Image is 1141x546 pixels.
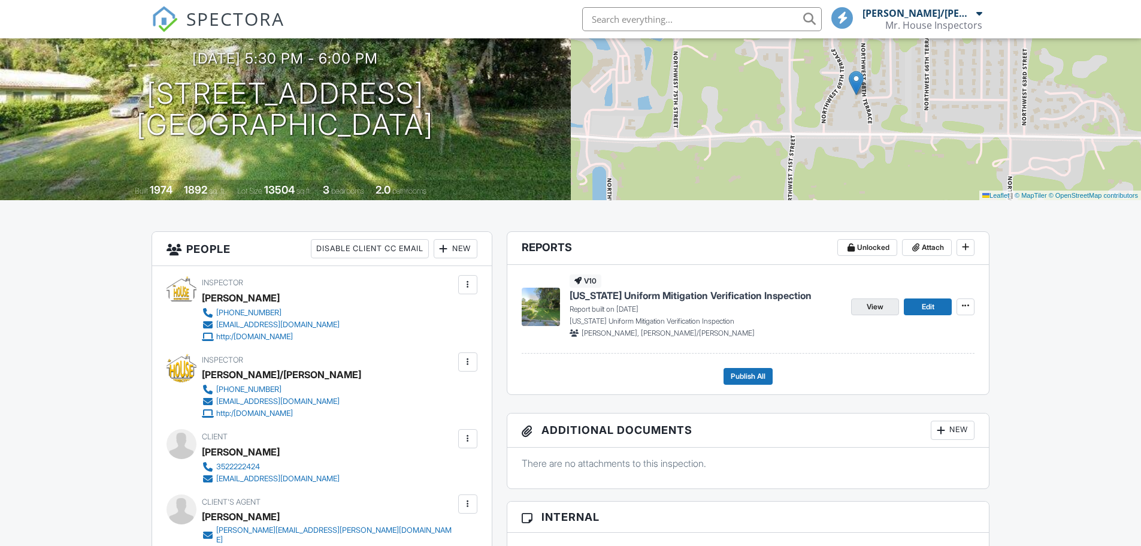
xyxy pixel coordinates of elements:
span: Client's Agent [202,497,261,506]
input: Search everything... [582,7,822,31]
div: [PERSON_NAME]/[PERSON_NAME] [202,366,361,384]
a: http:/[DOMAIN_NAME] [202,331,340,343]
a: [PHONE_NUMBER] [202,307,340,319]
a: [PHONE_NUMBER] [202,384,352,396]
div: [EMAIL_ADDRESS][DOMAIN_NAME] [216,474,340,484]
div: 1974 [150,183,172,196]
div: [PERSON_NAME] [202,443,280,461]
div: [PERSON_NAME]/[PERSON_NAME] [862,7,973,19]
span: bathrooms [392,186,426,195]
div: [EMAIL_ADDRESS][DOMAIN_NAME] [216,320,340,330]
div: [PERSON_NAME][EMAIL_ADDRESS][PERSON_NAME][DOMAIN_NAME] [216,526,455,545]
h3: People [152,232,492,266]
span: sq. ft. [209,186,226,195]
a: [EMAIL_ADDRESS][DOMAIN_NAME] [202,319,340,331]
div: New [434,239,477,258]
a: Leaflet [982,192,1009,199]
span: bedrooms [331,186,364,195]
a: SPECTORA [152,16,285,41]
div: 1892 [184,183,207,196]
div: 3522222424 [216,462,260,472]
div: http:/[DOMAIN_NAME] [216,409,293,418]
h3: [DATE] 5:30 pm - 6:00 pm [192,50,378,67]
span: | [1011,192,1013,199]
span: sq.ft. [296,186,311,195]
a: 3522222424 [202,461,340,473]
div: [PHONE_NUMBER] [216,308,282,318]
div: 13504 [264,183,295,196]
a: © OpenStreetMap contributors [1049,192,1138,199]
a: http:/[DOMAIN_NAME] [202,408,352,420]
span: Lot Size [237,186,262,195]
img: The Best Home Inspection Software - Spectora [152,6,178,32]
a: [PERSON_NAME][EMAIL_ADDRESS][PERSON_NAME][DOMAIN_NAME] [202,526,455,545]
div: [EMAIL_ADDRESS][DOMAIN_NAME] [216,397,340,406]
span: Inspector [202,355,243,364]
h3: Internal [507,502,989,533]
div: 2.0 [376,183,391,196]
div: Disable Client CC Email [311,239,429,258]
span: Inspector [202,278,243,287]
div: [PHONE_NUMBER] [216,385,282,394]
span: SPECTORA [186,6,285,31]
div: Mr. House Inspectors [885,19,982,31]
div: http:/[DOMAIN_NAME] [216,332,293,342]
div: 3 [323,183,329,196]
div: New [931,421,974,440]
a: © MapTiler [1015,192,1047,199]
span: Built [135,186,148,195]
img: Marker [849,71,864,95]
a: [EMAIL_ADDRESS][DOMAIN_NAME] [202,396,352,408]
a: [EMAIL_ADDRESS][DOMAIN_NAME] [202,473,340,485]
span: Client [202,432,228,441]
h3: Additional Documents [507,414,989,448]
div: [PERSON_NAME] [202,289,280,307]
p: There are no attachments to this inspection. [522,457,975,470]
a: [PERSON_NAME] [202,508,280,526]
h1: [STREET_ADDRESS] [GEOGRAPHIC_DATA] [137,78,434,141]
